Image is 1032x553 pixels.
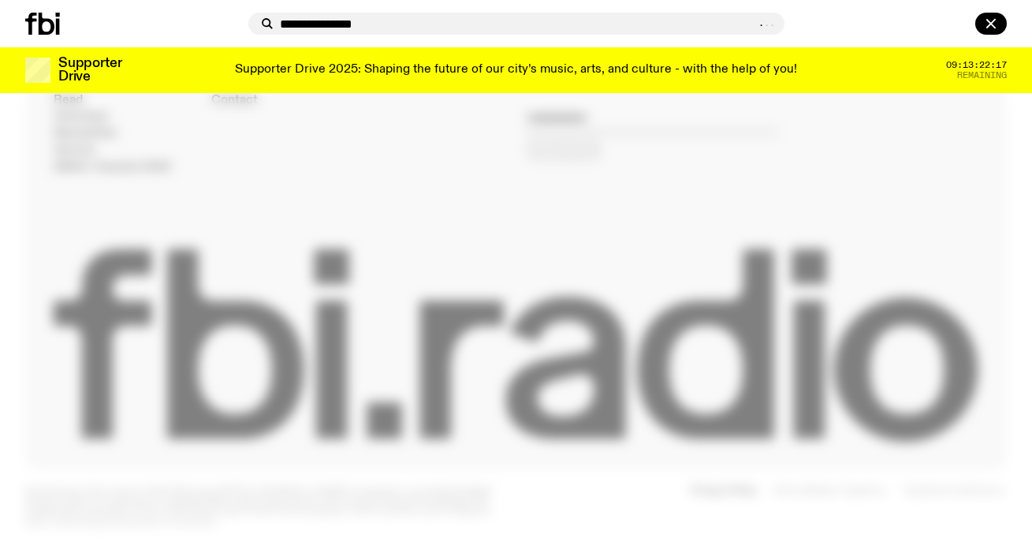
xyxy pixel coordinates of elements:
span: Remaining [957,71,1007,80]
span: 09:13:22:17 [946,61,1007,69]
p: Supporter Drive 2025: Shaping the future of our city’s music, arts, and culture - with the help o... [235,63,797,77]
span: . [764,17,769,29]
h3: Supporter Drive [58,57,121,84]
span: . [769,17,775,29]
span: . [758,17,764,29]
